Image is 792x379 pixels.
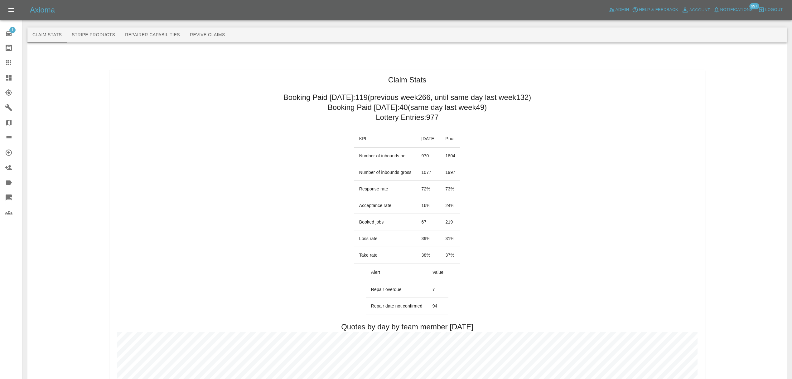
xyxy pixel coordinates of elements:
[376,112,438,122] h2: Lottery Entries: 977
[441,197,461,214] td: 24 %
[354,164,417,181] td: Number of inbounds gross
[441,247,461,263] td: 37 %
[120,27,185,42] button: Repairer Capabilities
[720,6,753,13] span: Notifications
[427,263,449,281] th: Value
[630,5,679,15] button: Help & Feedback
[765,6,783,13] span: Logout
[4,2,19,17] button: Open drawer
[680,5,712,15] a: Account
[607,5,631,15] a: Admin
[616,6,629,13] span: Admin
[354,130,417,148] th: KPI
[328,102,487,112] h2: Booking Paid [DATE]: 40 (same day last week 49 )
[417,230,441,247] td: 39 %
[27,27,67,42] button: Claim Stats
[354,197,417,214] td: Acceptance rate
[757,5,785,15] button: Logout
[366,263,427,281] th: Alert
[689,7,710,14] span: Account
[417,247,441,263] td: 38 %
[388,75,427,85] h1: Claim Stats
[9,27,16,33] span: 1
[712,5,754,15] button: Notifications
[417,197,441,214] td: 16 %
[441,130,461,148] th: Prior
[441,181,461,197] td: 73 %
[366,298,427,314] td: Repair date not confirmed
[749,3,759,9] span: 99+
[441,148,461,164] td: 1804
[354,148,417,164] td: Number of inbounds net
[427,281,449,298] td: 7
[30,5,55,15] h5: Axioma
[441,164,461,181] td: 1997
[283,92,531,102] h2: Booking Paid [DATE]: 119 (previous week 266 , until same day last week 132 )
[67,27,120,42] button: Stripe Products
[417,214,441,230] td: 67
[441,214,461,230] td: 219
[441,230,461,247] td: 31 %
[354,214,417,230] td: Booked jobs
[417,148,441,164] td: 970
[427,298,449,314] td: 94
[417,130,441,148] th: [DATE]
[639,6,678,13] span: Help & Feedback
[417,164,441,181] td: 1077
[185,27,230,42] button: Revive Claims
[354,181,417,197] td: Response rate
[354,247,417,263] td: Take rate
[354,230,417,247] td: Loss rate
[366,281,427,298] td: Repair overdue
[417,181,441,197] td: 72 %
[341,322,473,332] h2: Quotes by day by team member [DATE]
